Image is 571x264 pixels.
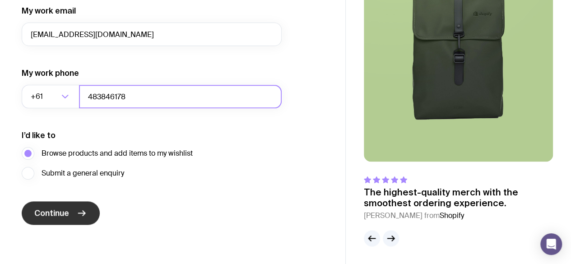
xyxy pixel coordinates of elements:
label: I’d like to [22,130,56,141]
span: Submit a general enquiry [42,168,124,179]
input: you@email.com [22,23,282,46]
input: 0400123456 [79,85,282,108]
span: Continue [34,208,69,218]
span: Shopify [440,211,464,220]
div: Open Intercom Messenger [540,233,562,255]
label: My work phone [22,68,79,79]
input: Search for option [45,85,59,108]
span: +61 [31,85,45,108]
span: Browse products and add items to my wishlist [42,148,193,159]
cite: [PERSON_NAME] from [364,210,553,221]
p: The highest-quality merch with the smoothest ordering experience. [364,187,553,208]
button: Continue [22,201,100,225]
div: Search for option [22,85,79,108]
label: My work email [22,5,76,16]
